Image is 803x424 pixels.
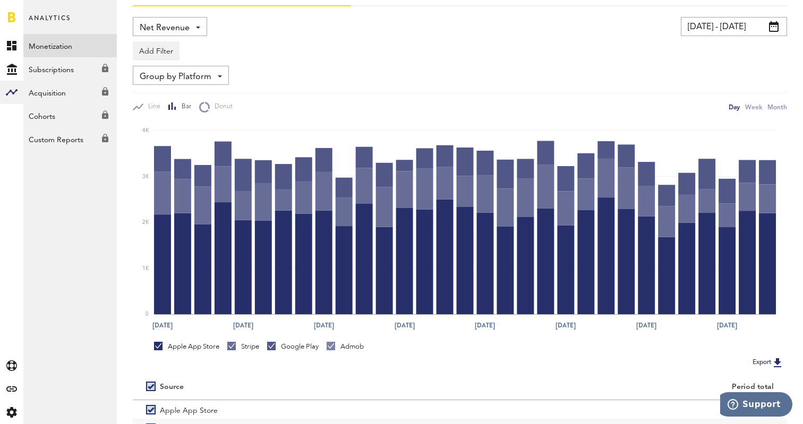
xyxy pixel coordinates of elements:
[233,321,253,330] text: [DATE]
[154,342,219,351] div: Apple App Store
[177,102,191,111] span: Bar
[729,101,740,113] div: Day
[23,57,117,81] a: Subscriptions
[227,342,259,351] div: Stripe
[636,321,656,330] text: [DATE]
[767,101,787,113] div: Month
[395,321,415,330] text: [DATE]
[314,321,334,330] text: [DATE]
[142,266,149,271] text: 1K
[140,19,190,37] span: Net Revenue
[152,321,173,330] text: [DATE]
[749,356,787,369] button: Export
[720,392,792,419] iframe: Opens a widget where you can find more information
[143,102,160,111] span: Line
[23,104,117,127] a: Cohorts
[23,81,117,104] a: Acquisition
[23,34,117,57] a: Monetization
[267,342,319,351] div: Google Play
[146,311,149,317] text: 0
[160,383,184,392] div: Source
[142,220,149,225] text: 2K
[717,321,737,330] text: [DATE]
[140,68,211,86] span: Group by Platform
[556,321,576,330] text: [DATE]
[475,321,495,330] text: [DATE]
[473,402,774,418] div: $67,124.47
[133,41,180,60] button: Add Filter
[771,356,784,369] img: Export
[210,102,233,111] span: Donut
[23,127,117,151] a: Custom Reports
[327,342,364,351] div: Admob
[29,12,71,34] span: Analytics
[142,174,149,179] text: 3K
[745,101,762,113] div: Week
[142,128,149,133] text: 4K
[160,400,218,419] span: Apple App Store
[473,383,774,392] div: Period total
